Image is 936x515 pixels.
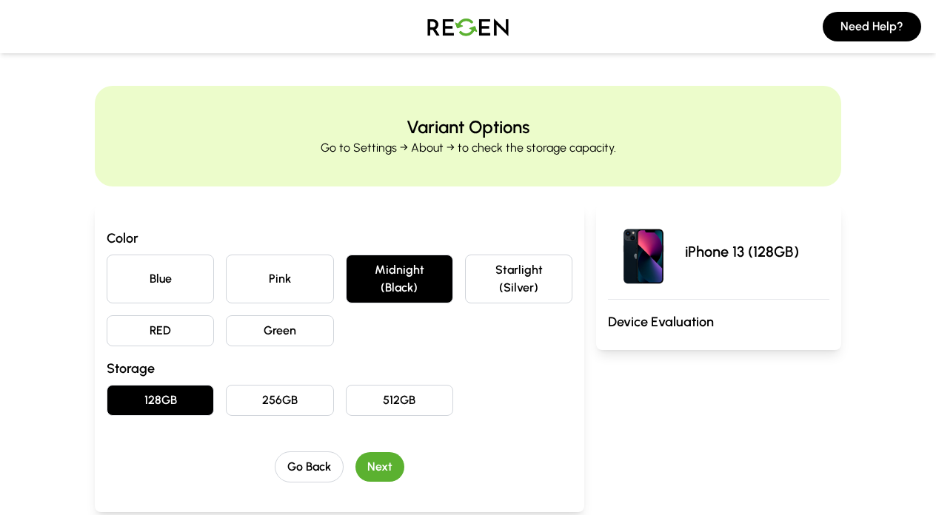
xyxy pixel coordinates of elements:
button: Midnight (Black) [346,255,453,303]
button: Pink [226,255,333,303]
button: 128GB [107,385,214,416]
h3: Storage [107,358,572,379]
h2: Variant Options [407,115,529,139]
button: Starlight (Silver) [465,255,572,303]
button: Blue [107,255,214,303]
h3: Device Evaluation [608,312,829,332]
button: Need Help? [823,12,921,41]
button: 512GB [346,385,453,416]
img: Logo [416,6,520,47]
h3: Color [107,228,572,249]
img: iPhone 13 [608,216,679,287]
button: 256GB [226,385,333,416]
button: Go Back [275,451,344,482]
p: Go to Settings → About → to check the storage capacity. [321,139,616,157]
p: iPhone 13 (128GB) [685,241,799,262]
button: Green [226,315,333,346]
button: RED [107,315,214,346]
button: Next [355,452,404,482]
